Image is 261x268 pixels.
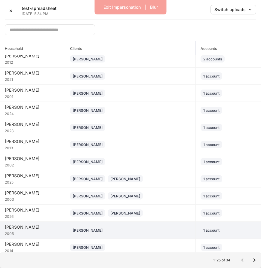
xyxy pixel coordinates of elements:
div: [PERSON_NAME] [5,53,60,59]
p: 1–25 of 34 [213,258,230,263]
div: Exit Impersonation [103,5,141,9]
div: [PERSON_NAME] [5,70,60,76]
div: 1 account [203,245,220,250]
div: [PERSON_NAME] [73,125,103,130]
div: [PERSON_NAME] [73,176,103,182]
div: 2026 [5,213,60,219]
div: [PERSON_NAME] [5,139,60,145]
button: Switch uploads [210,5,256,14]
span: Accounts [196,41,261,55]
div: 2002 [5,162,60,168]
div: 2021 [5,76,60,82]
div: 2003 [5,196,60,202]
div: 1 account [203,227,220,233]
div: [PERSON_NAME] [5,87,60,93]
div: 1 account [203,159,220,165]
div: [PERSON_NAME] [73,245,103,250]
div: [PERSON_NAME] [5,207,60,213]
div: [PERSON_NAME] [73,108,103,113]
div: [PERSON_NAME] [5,190,60,196]
button: Blur [146,2,162,12]
h6: Accounts [196,46,217,51]
div: [PERSON_NAME] [5,224,60,230]
div: [PERSON_NAME] [73,227,103,233]
div: Switch uploads [214,8,252,12]
div: 2 accounts [203,56,222,62]
div: 1 account [203,90,220,96]
div: 1 account [203,176,220,182]
div: 2013 [5,145,60,151]
div: [PERSON_NAME] [110,210,140,216]
div: [PERSON_NAME] [110,176,140,182]
h5: test-spreadsheet [22,5,57,11]
div: [PERSON_NAME] [5,104,60,110]
div: 1 account [203,210,220,216]
div: 2023 [5,127,60,133]
div: 2001 [5,93,60,99]
div: [PERSON_NAME] [73,142,103,148]
span: Clients [65,41,195,55]
h6: Clients [65,46,82,51]
button: Exit Impersonation [100,2,145,12]
div: [PERSON_NAME] [5,121,60,127]
div: ✕ [9,9,13,13]
div: 1 account [203,73,220,79]
div: [PERSON_NAME] [73,73,103,79]
div: 2012 [5,59,60,65]
p: [DATE] 5:34 PM [22,11,57,16]
div: [PERSON_NAME] [73,159,103,165]
div: 2025 [5,179,60,185]
div: [PERSON_NAME] [5,156,60,162]
div: 2024 [5,110,60,116]
div: [PERSON_NAME] [73,193,103,199]
div: [PERSON_NAME] [73,56,103,62]
div: 1 account [203,142,220,148]
div: Blur [150,5,158,9]
div: [PERSON_NAME] [73,210,103,216]
div: 1 account [203,125,220,130]
div: 1 account [203,108,220,113]
div: [PERSON_NAME] [5,173,60,179]
div: 2014 [5,247,60,253]
div: [PERSON_NAME] [5,241,60,247]
div: [PERSON_NAME] [73,90,103,96]
div: 2005 [5,230,60,236]
button: ✕ [5,5,17,17]
div: 1 account [203,193,220,199]
div: [PERSON_NAME] [110,193,140,199]
button: Go to next page [248,254,260,266]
